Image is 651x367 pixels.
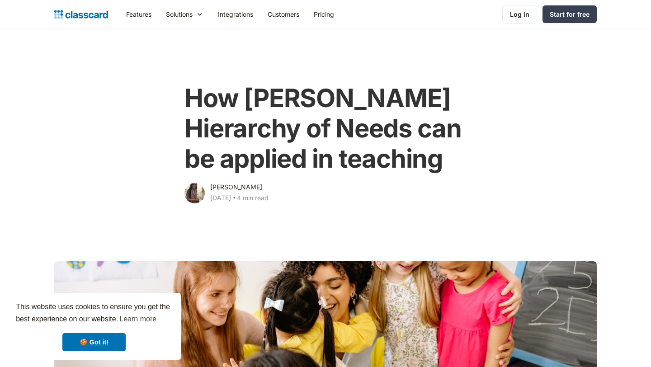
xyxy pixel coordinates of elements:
div: Log in [510,9,529,19]
span: This website uses cookies to ensure you get the best experience on our website. [16,301,172,326]
a: dismiss cookie message [62,333,126,351]
div: Solutions [159,4,211,24]
div: Solutions [166,9,193,19]
a: Features [119,4,159,24]
h1: How [PERSON_NAME] Hierarchy of Needs can be applied in teaching [184,83,466,174]
div: [DATE] [210,193,231,203]
div: Start for free [550,9,590,19]
a: Integrations [211,4,260,24]
a: Start for free [542,5,597,23]
a: learn more about cookies [118,312,158,326]
a: Pricing [307,4,341,24]
div: ‧ [231,193,237,205]
a: Log in [502,5,537,24]
div: [PERSON_NAME] [210,182,262,193]
a: home [54,8,108,21]
div: cookieconsent [7,293,181,360]
a: Customers [260,4,307,24]
div: 4 min read [237,193,269,203]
